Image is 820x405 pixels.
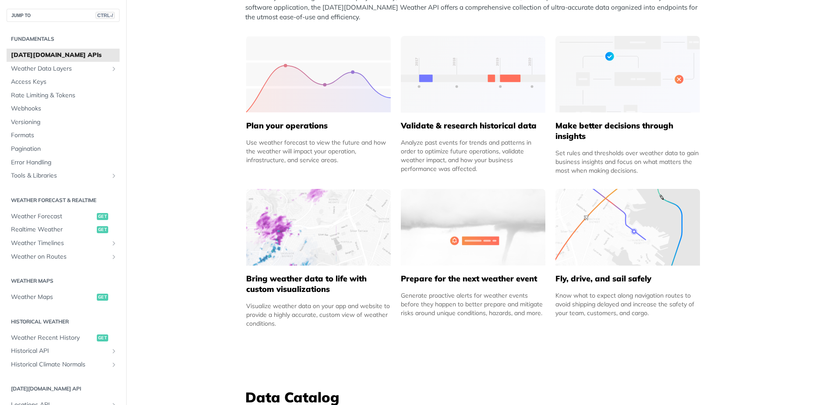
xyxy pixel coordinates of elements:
img: 39565e8-group-4962x.svg [246,36,391,113]
img: 4463876-group-4982x.svg [246,189,391,266]
a: Tools & LibrariesShow subpages for Tools & Libraries [7,169,120,182]
button: Show subpages for Historical API [110,348,117,355]
div: Know what to expect along navigation routes to avoid shipping delayed and increase the safety of ... [555,291,700,317]
span: get [97,334,108,341]
button: Show subpages for Historical Climate Normals [110,361,117,368]
h2: Fundamentals [7,35,120,43]
a: Historical APIShow subpages for Historical API [7,345,120,358]
h5: Bring weather data to life with custom visualizations [246,274,391,295]
button: Show subpages for Weather on Routes [110,253,117,260]
span: Weather on Routes [11,252,108,261]
span: Pagination [11,145,117,153]
a: Weather Recent Historyget [7,331,120,345]
a: Weather Data LayersShow subpages for Weather Data Layers [7,62,120,75]
span: Weather Timelines [11,239,108,248]
span: Webhooks [11,104,117,113]
a: Webhooks [7,102,120,115]
span: Weather Maps [11,293,95,302]
button: Show subpages for Weather Data Layers [110,65,117,72]
span: Formats [11,131,117,140]
span: Error Handling [11,158,117,167]
h2: Historical Weather [7,318,120,326]
span: Historical Climate Normals [11,360,108,369]
div: Generate proactive alerts for weather events before they happen to better prepare and mitigate ri... [401,291,545,317]
div: Visualize weather data on your app and website to provide a highly accurate, custom view of weath... [246,302,391,328]
span: Tools & Libraries [11,171,108,180]
a: Formats [7,129,120,142]
button: Show subpages for Tools & Libraries [110,172,117,179]
a: Access Keys [7,75,120,89]
h2: Weather Maps [7,277,120,285]
a: Weather Mapsget [7,291,120,304]
h5: Make better decisions through insights [555,121,700,142]
a: Realtime Weatherget [7,223,120,236]
h5: Fly, drive, and sail safely [555,274,700,284]
button: Show subpages for Weather Timelines [110,240,117,247]
h2: Weather Forecast & realtime [7,196,120,204]
span: CTRL-/ [95,12,115,19]
span: Weather Forecast [11,212,95,221]
span: Rate Limiting & Tokens [11,91,117,100]
div: Use weather forecast to view the future and how the weather will impact your operation, infrastru... [246,138,391,164]
a: [DATE][DOMAIN_NAME] APIs [7,49,120,62]
img: 994b3d6-mask-group-32x.svg [555,189,700,266]
a: Weather on RoutesShow subpages for Weather on Routes [7,250,120,263]
a: Weather TimelinesShow subpages for Weather Timelines [7,237,120,250]
span: [DATE][DOMAIN_NAME] APIs [11,51,117,60]
span: Weather Data Layers [11,64,108,73]
span: get [97,294,108,301]
h5: Validate & research historical data [401,121,545,131]
div: Set rules and thresholds over weather data to gain business insights and focus on what matters th... [555,149,700,175]
img: 2c0a313-group-496-12x.svg [401,189,545,266]
span: Versioning [11,118,117,127]
h5: Plan your operations [246,121,391,131]
a: Pagination [7,142,120,156]
button: JUMP TOCTRL-/ [7,9,120,22]
a: Historical Climate NormalsShow subpages for Historical Climate Normals [7,358,120,371]
img: 13d7ca0-group-496-2.svg [401,36,545,113]
h2: [DATE][DOMAIN_NAME] API [7,385,120,393]
h5: Prepare for the next weather event [401,274,545,284]
a: Error Handling [7,156,120,169]
span: Access Keys [11,78,117,86]
span: Realtime Weather [11,225,95,234]
span: get [97,226,108,233]
div: Analyze past events for trends and patterns in order to optimize future operations, validate weat... [401,138,545,173]
span: Weather Recent History [11,334,95,342]
a: Weather Forecastget [7,210,120,223]
span: Historical API [11,347,108,355]
a: Rate Limiting & Tokens [7,89,120,102]
a: Versioning [7,116,120,129]
span: get [97,213,108,220]
img: a22d113-group-496-32x.svg [555,36,700,113]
